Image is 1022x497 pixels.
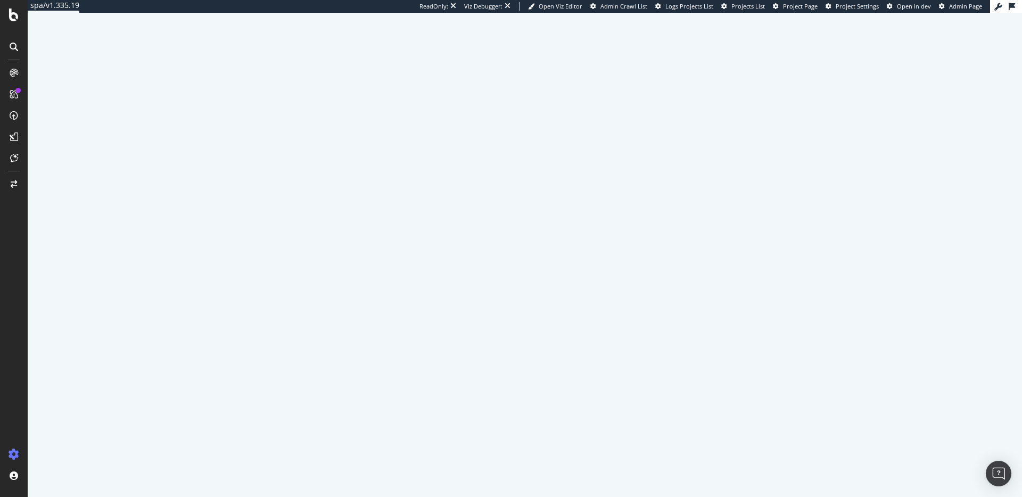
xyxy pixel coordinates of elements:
[836,2,879,10] span: Project Settings
[949,2,982,10] span: Admin Page
[986,461,1011,486] div: Open Intercom Messenger
[464,2,502,11] div: Viz Debugger:
[600,2,647,10] span: Admin Crawl List
[721,2,765,11] a: Projects List
[665,2,713,10] span: Logs Projects List
[826,2,879,11] a: Project Settings
[590,2,647,11] a: Admin Crawl List
[897,2,931,10] span: Open in dev
[539,2,582,10] span: Open Viz Editor
[773,2,818,11] a: Project Page
[731,2,765,10] span: Projects List
[655,2,713,11] a: Logs Projects List
[887,2,931,11] a: Open in dev
[783,2,818,10] span: Project Page
[528,2,582,11] a: Open Viz Editor
[939,2,982,11] a: Admin Page
[419,2,448,11] div: ReadOnly:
